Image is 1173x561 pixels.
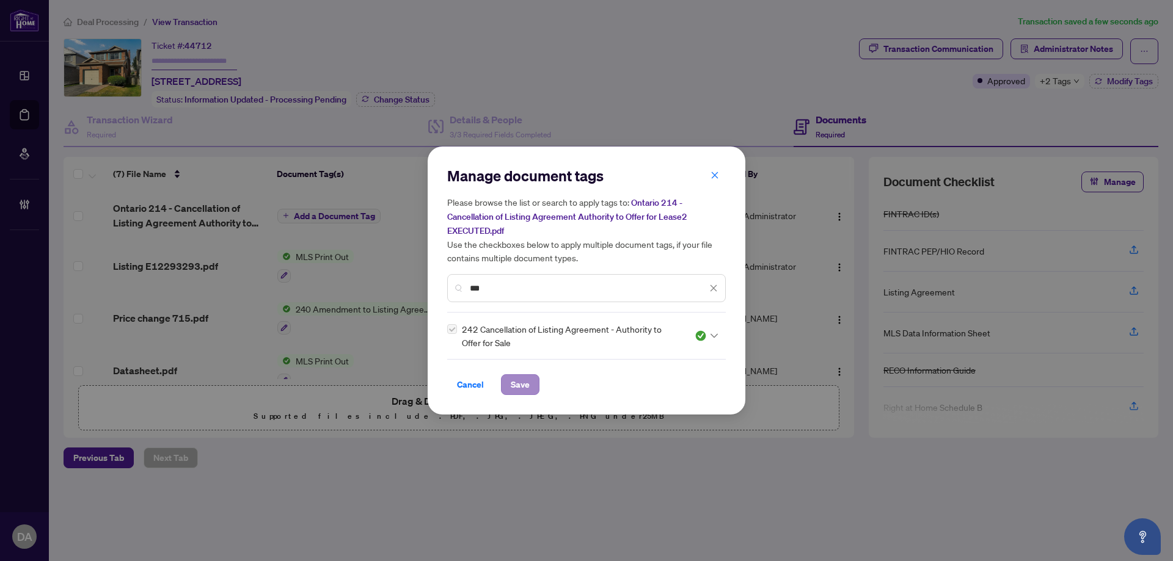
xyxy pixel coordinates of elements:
span: Approved [695,330,718,342]
h5: Please browse the list or search to apply tags to: Use the checkboxes below to apply multiple doc... [447,195,726,264]
span: close [711,171,719,179]
button: Open asap [1124,518,1161,555]
span: Cancel [457,375,484,394]
span: Ontario 214 - Cancellation of Listing Agreement Authority to Offer for Lease2 EXECUTED.pdf [447,197,687,236]
span: close [709,284,718,292]
button: Save [501,374,539,395]
button: Cancel [447,374,494,395]
span: 242 Cancellation of Listing Agreement - Authority to Offer for Sale [462,322,680,349]
span: Save [511,375,530,394]
h2: Manage document tags [447,166,726,186]
img: status [695,330,707,342]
